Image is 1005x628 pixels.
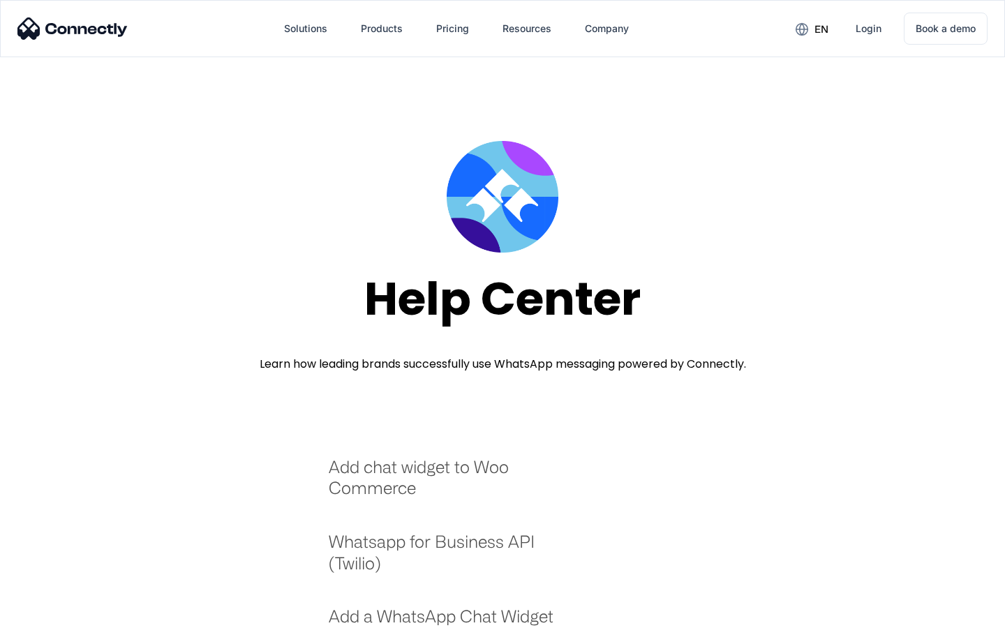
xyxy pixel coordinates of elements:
[329,531,572,588] a: Whatsapp for Business API (Twilio)
[329,456,572,513] a: Add chat widget to Woo Commerce
[284,19,327,38] div: Solutions
[856,19,881,38] div: Login
[260,356,746,373] div: Learn how leading brands successfully use WhatsApp messaging powered by Connectly.
[28,604,84,623] ul: Language list
[814,20,828,39] div: en
[502,19,551,38] div: Resources
[425,12,480,45] a: Pricing
[17,17,128,40] img: Connectly Logo
[436,19,469,38] div: Pricing
[364,274,641,324] div: Help Center
[844,12,893,45] a: Login
[904,13,988,45] a: Book a demo
[585,19,629,38] div: Company
[361,19,403,38] div: Products
[14,604,84,623] aside: Language selected: English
